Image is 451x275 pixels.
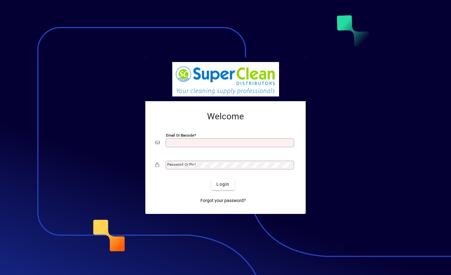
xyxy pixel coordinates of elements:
button: Login [211,179,234,190]
mat-label: Email or Barcode [166,133,194,137]
span: Login [216,181,229,188]
span: Forgot your password? [200,197,246,204]
h2: Welcome [155,111,296,122]
a: Forgot your password? [198,195,248,206]
mat-label: Password or Pin [167,162,194,167]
